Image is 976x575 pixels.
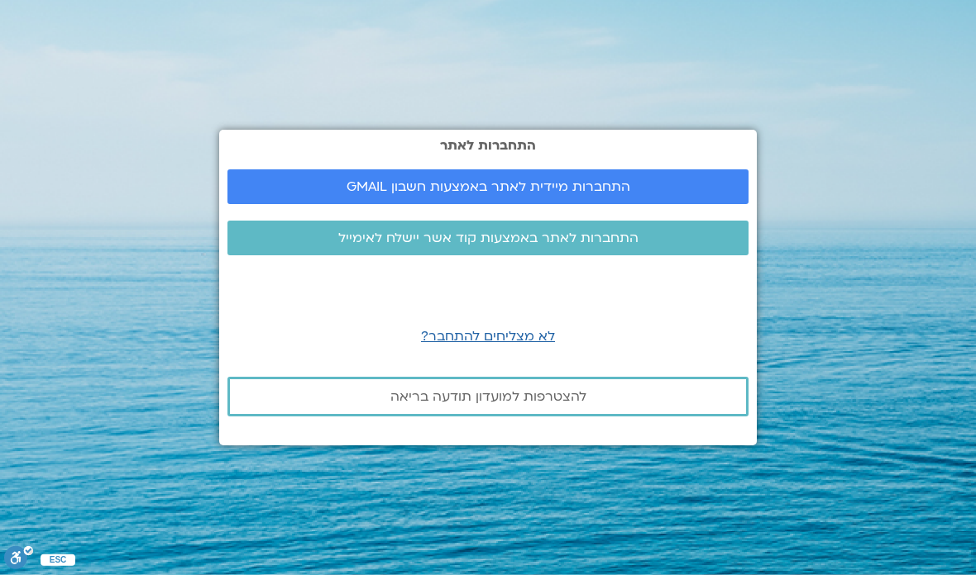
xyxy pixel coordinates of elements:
a: להצטרפות למועדון תודעה בריאה [227,377,749,416]
span: התחברות לאתר באמצעות קוד אשר יישלח לאימייל [338,230,639,245]
h2: התחברות לאתר [227,138,749,153]
a: התחברות מיידית לאתר באמצעות חשבון GMAIL [227,169,749,204]
span: התחברות מיידית לאתר באמצעות חשבון GMAIL [347,179,630,194]
a: התחברות לאתר באמצעות קוד אשר יישלח לאימייל [227,221,749,255]
a: לא מצליחים להתחבר? [421,327,555,345]
span: להצטרפות למועדון תודעה בריאה [390,389,586,404]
